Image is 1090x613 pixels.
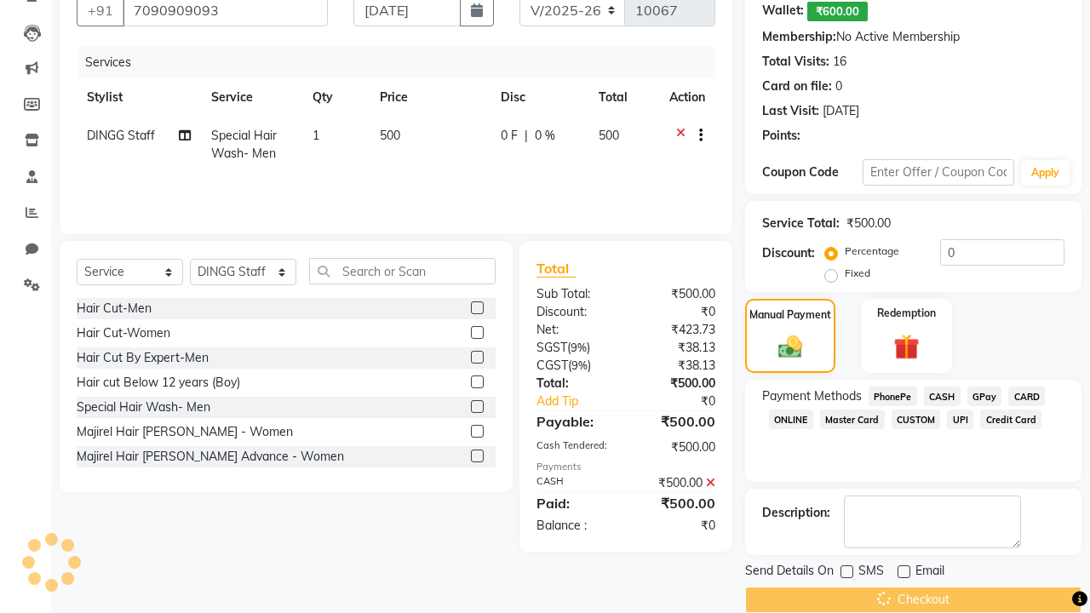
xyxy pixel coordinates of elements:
[535,127,555,145] span: 0 %
[626,493,728,513] div: ₹500.00
[762,28,836,46] div: Membership:
[77,374,240,392] div: Hair cut Below 12 years (Boy)
[524,303,626,321] div: Discount:
[820,410,885,429] span: Master Card
[1008,387,1045,406] span: CARD
[77,324,170,342] div: Hair Cut-Women
[524,493,626,513] div: Paid:
[524,357,626,375] div: ( )
[626,474,728,492] div: ₹500.00
[571,358,588,372] span: 9%
[762,244,815,262] div: Discount:
[835,77,842,95] div: 0
[524,517,626,535] div: Balance :
[490,78,588,117] th: Disc
[745,562,834,583] span: Send Details On
[762,387,862,405] span: Payment Methods
[762,2,804,21] div: Wallet:
[762,77,832,95] div: Card on file:
[501,127,518,145] span: 0 F
[762,28,1064,46] div: No Active Membership
[892,410,941,429] span: CUSTOM
[626,357,728,375] div: ₹38.13
[524,339,626,357] div: ( )
[626,438,728,456] div: ₹500.00
[1021,160,1070,186] button: Apply
[659,78,715,117] th: Action
[599,128,619,143] span: 500
[643,392,728,410] div: ₹0
[915,562,944,583] span: Email
[762,53,829,71] div: Total Visits:
[863,159,1014,186] input: Enter Offer / Coupon Code
[524,321,626,339] div: Net:
[77,423,293,441] div: Majirel Hair [PERSON_NAME] - Women
[77,349,209,367] div: Hair Cut By Expert-Men
[845,266,870,281] label: Fixed
[77,398,210,416] div: Special Hair Wash- Men
[380,128,400,143] span: 500
[77,300,152,318] div: Hair Cut-Men
[313,128,319,143] span: 1
[846,215,891,232] div: ₹500.00
[762,127,800,145] div: Points:
[536,358,568,373] span: CGST
[524,375,626,392] div: Total:
[762,102,819,120] div: Last Visit:
[536,460,715,474] div: Payments
[524,474,626,492] div: CASH
[87,128,155,143] span: DINGG Staff
[858,562,884,583] span: SMS
[762,163,863,181] div: Coupon Code
[77,448,344,466] div: Majirel Hair [PERSON_NAME] Advance - Women
[77,78,201,117] th: Stylist
[78,47,728,78] div: Services
[524,392,643,410] a: Add Tip
[571,341,587,354] span: 9%
[370,78,490,117] th: Price
[626,285,728,303] div: ₹500.00
[626,411,728,432] div: ₹500.00
[524,285,626,303] div: Sub Total:
[309,258,496,284] input: Search or Scan
[967,387,1002,406] span: GPay
[536,260,576,278] span: Total
[302,78,370,117] th: Qty
[769,410,813,429] span: ONLINE
[877,306,936,321] label: Redemption
[762,215,840,232] div: Service Total:
[886,331,928,364] img: _gift.svg
[762,504,830,522] div: Description:
[947,410,973,429] span: UPI
[869,387,917,406] span: PhonePe
[201,78,302,117] th: Service
[771,333,811,361] img: _cash.svg
[807,2,868,21] span: ₹600.00
[626,517,728,535] div: ₹0
[749,307,831,323] label: Manual Payment
[588,78,659,117] th: Total
[626,339,728,357] div: ₹38.13
[845,243,899,259] label: Percentage
[924,387,961,406] span: CASH
[536,340,567,355] span: SGST
[626,303,728,321] div: ₹0
[833,53,846,71] div: 16
[980,410,1041,429] span: Credit Card
[524,438,626,456] div: Cash Tendered:
[626,321,728,339] div: ₹423.73
[525,127,528,145] span: |
[524,411,626,432] div: Payable:
[626,375,728,392] div: ₹500.00
[211,128,277,161] span: Special Hair Wash- Men
[823,102,859,120] div: [DATE]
